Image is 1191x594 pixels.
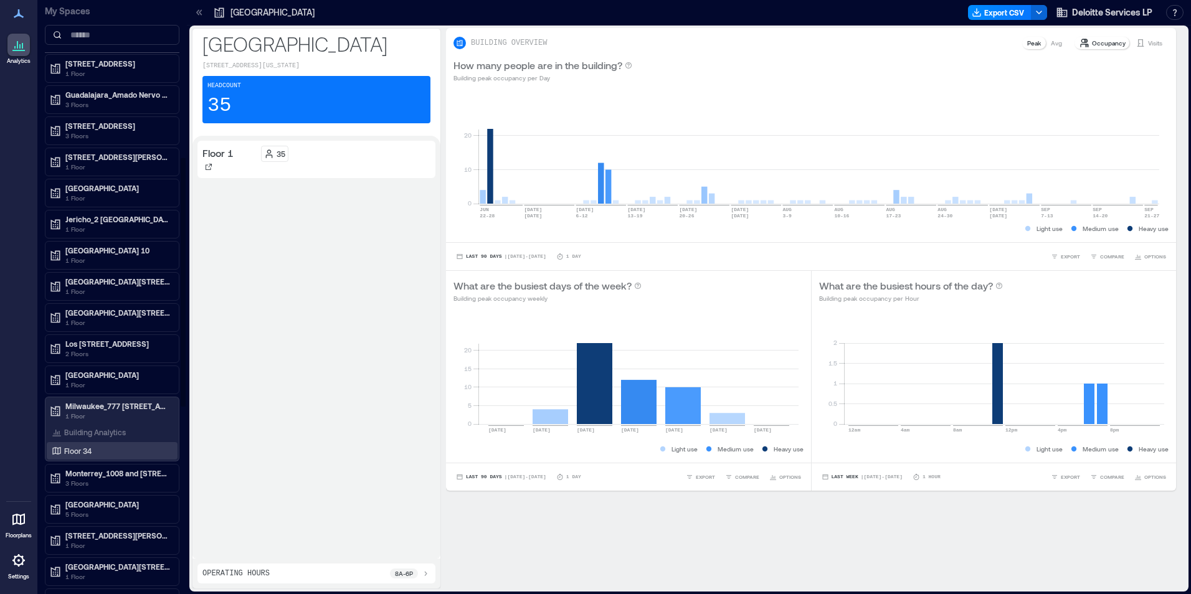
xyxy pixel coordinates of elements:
[989,207,1007,212] text: [DATE]
[1139,444,1169,454] p: Heavy use
[566,253,581,260] p: 1 Day
[207,93,231,118] p: 35
[834,213,849,219] text: 10-16
[65,286,170,296] p: 1 Floor
[65,90,170,100] p: Guadalajara_Amado Nervo #2200
[65,68,170,78] p: 1 Floor
[65,411,170,421] p: 1 Floor
[731,207,749,212] text: [DATE]
[1037,444,1063,454] p: Light use
[480,213,495,219] text: 22-28
[65,214,170,224] p: Jericho_2 [GEOGRAPHIC_DATA]
[1061,253,1080,260] span: EXPORT
[566,473,581,481] p: 1 Day
[480,207,489,212] text: JUN
[937,213,952,219] text: 24-30
[1100,253,1124,260] span: COMPARE
[735,473,759,481] span: COMPARE
[576,213,587,219] text: 6-12
[577,427,595,433] text: [DATE]
[1058,427,1067,433] text: 4pm
[65,478,170,488] p: 3 Floors
[4,545,34,584] a: Settings
[207,81,241,91] p: Headcount
[464,383,472,390] tspan: 10
[834,207,843,212] text: AUG
[533,427,551,433] text: [DATE]
[65,540,170,550] p: 1 Floor
[886,213,901,219] text: 17-23
[453,471,549,483] button: Last 90 Days |[DATE]-[DATE]
[464,131,472,139] tspan: 20
[621,427,639,433] text: [DATE]
[65,152,170,162] p: [STREET_ADDRESS][PERSON_NAME]
[1088,471,1127,483] button: COMPARE
[627,213,642,219] text: 13-19
[453,250,549,263] button: Last 90 Days |[DATE]-[DATE]
[8,573,29,580] p: Settings
[65,401,170,411] p: Milwaukee_777 [STREET_ADDRESS][US_STATE]
[754,427,772,433] text: [DATE]
[1144,207,1154,212] text: SEP
[3,30,34,68] a: Analytics
[833,339,837,346] tspan: 2
[464,365,472,372] tspan: 15
[453,278,632,293] p: What are the busiest days of the week?
[1132,250,1169,263] button: OPTIONS
[1148,38,1162,48] p: Visits
[833,379,837,387] tspan: 1
[524,207,542,212] text: [DATE]
[65,255,170,265] p: 1 Floor
[923,473,941,481] p: 1 Hour
[65,59,170,68] p: [STREET_ADDRESS]
[65,100,170,110] p: 3 Floors
[819,293,1003,303] p: Building peak occupancy per Hour
[202,61,430,71] p: [STREET_ADDRESS][US_STATE]
[65,562,170,572] p: [GEOGRAPHIC_DATA][STREET_ADDRESS]
[202,146,234,161] p: Floor 1
[468,402,472,409] tspan: 5
[202,31,430,56] p: [GEOGRAPHIC_DATA]
[1144,473,1166,481] span: OPTIONS
[65,162,170,172] p: 1 Floor
[709,427,728,433] text: [DATE]
[696,473,715,481] span: EXPORT
[230,6,315,19] p: [GEOGRAPHIC_DATA]
[901,427,910,433] text: 4am
[1037,224,1063,233] p: Light use
[2,504,36,543] a: Floorplans
[277,149,285,159] p: 35
[731,213,749,219] text: [DATE]
[1061,473,1080,481] span: EXPORT
[65,193,170,203] p: 1 Floor
[65,276,170,286] p: [GEOGRAPHIC_DATA][STREET_ADDRESS][PERSON_NAME]
[782,213,792,219] text: 3-9
[64,446,92,456] p: Floor 34
[1052,2,1156,22] button: Deloitte Services LP
[453,293,642,303] p: Building peak occupancy weekly
[45,5,179,17] p: My Spaces
[679,213,694,219] text: 20-26
[1093,207,1102,212] text: SEP
[1041,213,1053,219] text: 7-13
[665,427,683,433] text: [DATE]
[65,499,170,509] p: [GEOGRAPHIC_DATA]
[453,73,632,83] p: Building peak occupancy per Day
[1100,473,1124,481] span: COMPARE
[65,530,170,540] p: [STREET_ADDRESS][PERSON_NAME]
[65,509,170,519] p: 5 Floors
[627,207,645,212] text: [DATE]
[1110,427,1119,433] text: 8pm
[782,207,792,212] text: AUG
[1144,213,1159,219] text: 21-27
[683,471,718,483] button: EXPORT
[65,339,170,349] p: Los [STREET_ADDRESS]
[453,58,622,73] p: How many people are in the building?
[1005,427,1017,433] text: 12pm
[1093,213,1108,219] text: 14-20
[64,427,126,437] p: Building Analytics
[1048,471,1083,483] button: EXPORT
[65,349,170,359] p: 2 Floors
[828,359,837,367] tspan: 1.5
[202,568,270,578] p: Operating Hours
